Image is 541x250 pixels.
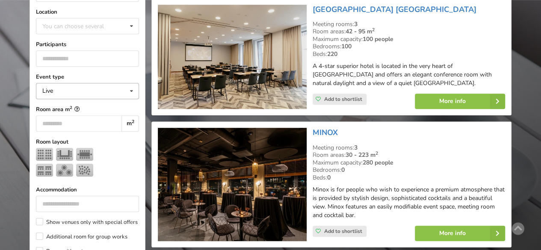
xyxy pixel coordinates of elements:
span: Add to shortlist [324,96,362,103]
strong: 30 - 223 m [346,151,378,159]
div: Meeting rooms: [313,21,505,28]
sup: 2 [375,150,378,156]
img: Reception [76,164,93,176]
a: [GEOGRAPHIC_DATA] [GEOGRAPHIC_DATA] [313,4,476,15]
sup: 2 [132,118,134,125]
div: Room areas: [313,28,505,35]
img: U-shape [56,148,73,161]
label: Accommodation [36,185,139,194]
div: Bedrooms: [313,43,505,50]
p: Minox is for people who wish to experience a premium atmosphere that is provided by stylish desig... [313,185,505,220]
label: Participants [36,40,139,49]
strong: 3 [354,20,358,28]
label: Room area m [36,105,139,114]
div: You can choose several [40,21,123,31]
label: Additional room for group works [36,232,127,241]
a: More info [415,94,505,109]
label: Show venues only with special offers [36,218,138,226]
img: Unusual venues | Riga | MINOX [158,128,306,241]
div: Maximum capacity: [313,159,505,167]
label: Room layout [36,138,139,146]
div: Beds: [313,50,505,58]
strong: 280 people [363,159,393,167]
div: m [121,115,139,132]
strong: 100 [341,42,352,50]
img: Classroom [36,164,53,176]
div: Beds: [313,174,505,182]
strong: 220 [327,50,337,58]
label: Event type [36,73,139,81]
strong: 0 [327,174,331,182]
div: Meeting rooms: [313,144,505,152]
img: Boardroom [76,148,93,161]
strong: 100 people [363,35,393,43]
label: Location [36,8,139,16]
div: Room areas: [313,151,505,159]
sup: 2 [70,105,72,110]
img: Hotel | Riga | Hilton Garden Inn Riga Old Town [158,5,306,109]
a: More info [415,226,505,241]
div: Bedrooms: [313,166,505,174]
img: Banquet [56,164,73,176]
a: MINOX [313,127,338,138]
p: A 4-star superior hotel is located in the very heart of [GEOGRAPHIC_DATA] and offers an elegant c... [313,62,505,88]
sup: 2 [372,26,375,33]
span: Add to shortlist [324,228,362,235]
div: Live [42,88,53,94]
img: Theater [36,148,53,161]
strong: 42 - 95 m [346,27,375,35]
strong: 3 [354,144,358,152]
strong: 0 [341,166,345,174]
div: Maximum capacity: [313,35,505,43]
